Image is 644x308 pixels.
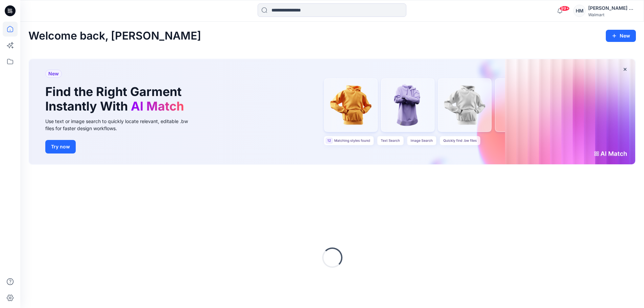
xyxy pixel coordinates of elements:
[588,4,636,12] div: [PERSON_NAME] Missy Team
[131,99,184,114] span: AI Match
[45,140,76,153] button: Try now
[588,12,636,17] div: Walmart
[48,70,59,78] span: New
[45,85,187,114] h1: Find the Right Garment Instantly With
[606,30,636,42] button: New
[28,30,201,42] h2: Welcome back, [PERSON_NAME]
[559,6,570,11] span: 99+
[45,118,197,132] div: Use text or image search to quickly locate relevant, editable .bw files for faster design workflows.
[573,5,586,17] div: HM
